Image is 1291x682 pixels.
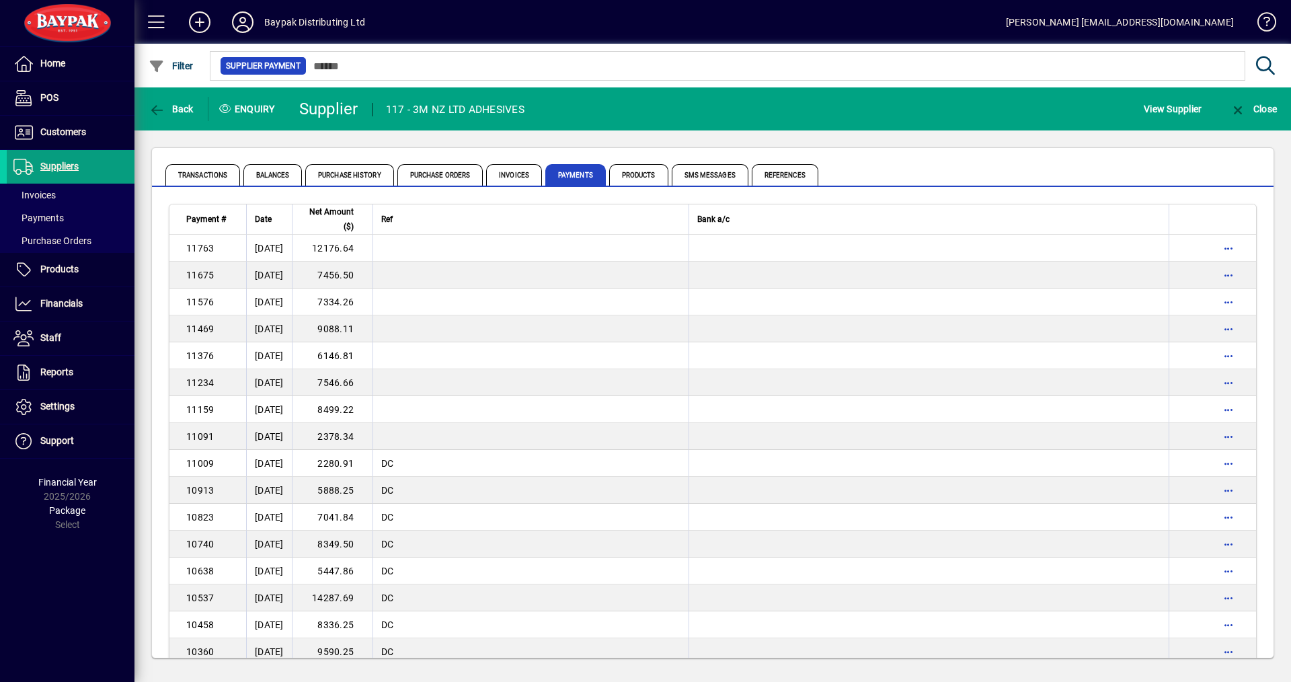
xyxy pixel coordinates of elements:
[186,377,214,388] span: 11234
[246,369,292,396] td: [DATE]
[381,485,394,496] span: DC
[145,97,197,121] button: Back
[246,396,292,423] td: [DATE]
[243,164,302,186] span: Balances
[186,212,238,227] div: Payment #
[186,512,214,523] span: 10823
[38,477,97,488] span: Financial Year
[149,104,194,114] span: Back
[40,126,86,137] span: Customers
[1218,264,1239,286] button: More options
[186,458,214,469] span: 11009
[1140,97,1205,121] button: View Supplier
[292,638,373,665] td: 9590.25
[1218,345,1239,367] button: More options
[226,59,301,73] span: Supplier Payment
[7,253,134,287] a: Products
[186,404,214,415] span: 11159
[292,611,373,638] td: 8336.25
[186,566,214,576] span: 10638
[697,212,730,227] span: Bank a/c
[13,213,64,223] span: Payments
[1247,3,1274,46] a: Knowledge Base
[246,611,292,638] td: [DATE]
[1218,426,1239,447] button: More options
[186,646,214,657] span: 10360
[7,287,134,321] a: Financials
[7,47,134,81] a: Home
[186,350,214,361] span: 11376
[149,61,194,71] span: Filter
[301,204,354,234] span: Net Amount ($)
[40,161,79,172] span: Suppliers
[255,212,284,227] div: Date
[186,485,214,496] span: 10913
[186,243,214,254] span: 11763
[134,97,208,121] app-page-header-button: Back
[1218,614,1239,636] button: More options
[1218,453,1239,474] button: More options
[186,431,214,442] span: 11091
[1226,97,1280,121] button: Close
[292,396,373,423] td: 8499.22
[40,332,61,343] span: Staff
[301,204,366,234] div: Net Amount ($)
[1006,11,1234,33] div: [PERSON_NAME] [EMAIL_ADDRESS][DOMAIN_NAME]
[246,584,292,611] td: [DATE]
[1218,587,1239,609] button: More options
[292,289,373,315] td: 7334.26
[609,164,668,186] span: Products
[264,11,365,33] div: Baypak Distributing Ltd
[381,646,394,657] span: DC
[246,504,292,531] td: [DATE]
[186,324,214,334] span: 11469
[246,315,292,342] td: [DATE]
[7,390,134,424] a: Settings
[1218,506,1239,528] button: More options
[7,116,134,149] a: Customers
[40,58,65,69] span: Home
[7,206,134,229] a: Payments
[1218,560,1239,582] button: More options
[246,477,292,504] td: [DATE]
[381,212,680,227] div: Ref
[1218,641,1239,662] button: More options
[292,558,373,584] td: 5447.86
[292,342,373,369] td: 6146.81
[246,450,292,477] td: [DATE]
[292,369,373,396] td: 7546.66
[381,593,394,603] span: DC
[1218,318,1239,340] button: More options
[7,229,134,252] a: Purchase Orders
[1230,104,1277,114] span: Close
[7,184,134,206] a: Invoices
[208,98,289,120] div: Enquiry
[292,423,373,450] td: 2378.34
[545,164,606,186] span: Payments
[1218,291,1239,313] button: More options
[40,401,75,412] span: Settings
[381,566,394,576] span: DC
[221,10,264,34] button: Profile
[246,262,292,289] td: [DATE]
[381,539,394,550] span: DC
[165,164,240,186] span: Transactions
[246,558,292,584] td: [DATE]
[305,164,394,186] span: Purchase History
[1218,533,1239,555] button: More options
[672,164,748,186] span: SMS Messages
[1218,399,1239,420] button: More options
[186,539,214,550] span: 10740
[381,458,394,469] span: DC
[186,270,214,280] span: 11675
[178,10,221,34] button: Add
[40,298,83,309] span: Financials
[13,190,56,200] span: Invoices
[186,593,214,603] span: 10537
[7,321,134,355] a: Staff
[40,92,58,103] span: POS
[292,531,373,558] td: 8349.50
[13,235,91,246] span: Purchase Orders
[381,619,394,630] span: DC
[186,297,214,307] span: 11576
